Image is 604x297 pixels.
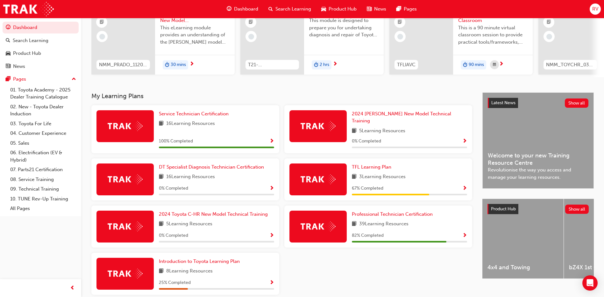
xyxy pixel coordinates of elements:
[171,61,186,69] span: 30 mins
[352,211,435,218] a: Professional Technician Certification
[352,163,394,171] a: TFL Learning Plan
[592,5,598,13] span: RV
[488,166,588,181] span: Revolutionise the way you access and manage your learning resources.
[352,173,357,181] span: book-icon
[8,165,79,175] a: 07. Parts21 Certification
[99,61,147,69] span: NMM_PRADO_112024_MODULE_1
[352,164,391,170] span: TFL Learning Plan
[3,2,54,16] img: Trak
[3,20,79,73] button: DashboardSearch LearningProduct HubNews
[391,3,422,16] a: pages-iconPages
[352,211,433,217] span: Professional Technician Certification
[8,128,79,138] a: 04. Customer Experience
[8,85,79,102] a: 01. Toyota Academy - 2025 Dealer Training Catalogue
[565,205,589,214] button: Show all
[159,220,164,228] span: book-icon
[159,163,266,171] a: DT Specialist Diagnosis Technician Certification
[488,152,588,166] span: Welcome to your new Training Resource Centre
[316,3,362,16] a: car-iconProduct Hub
[159,120,164,128] span: book-icon
[159,173,164,181] span: book-icon
[487,204,589,214] a: Product HubShow all
[189,62,194,67] span: next-icon
[469,61,484,69] span: 90 mins
[159,211,270,218] a: 2024 Toyota C-HR New Model Technical Training
[367,5,372,13] span: news-icon
[458,24,528,46] span: This is a 90 minute virtual classroom session to provide practical tools/frameworks, behaviours a...
[488,98,588,108] a: Latest NewsShow all
[8,148,79,165] a: 06. Electrification (EV & Hybrid)
[70,284,75,292] span: prev-icon
[108,121,143,131] img: Trak
[547,18,551,26] span: booktick-icon
[546,61,594,69] span: NMM_TOYCHR_032024_MODULE_1
[482,199,564,279] a: 4x4 and Towing
[159,279,191,286] span: 25 % Completed
[268,5,273,13] span: search-icon
[165,61,169,69] span: duration-icon
[352,232,384,239] span: 82 % Completed
[493,61,496,69] span: calendar-icon
[309,17,379,39] span: This module is designed to prepare you for undertaking diagnosis and repair of Toyota & Lexus Ele...
[8,184,79,194] a: 09. Technical Training
[321,5,326,13] span: car-icon
[462,137,467,145] button: Show Progress
[269,186,274,192] span: Show Progress
[463,61,467,69] span: duration-icon
[269,137,274,145] button: Show Progress
[166,267,213,275] span: 8 Learning Resources
[3,73,79,85] button: Pages
[352,138,381,145] span: 0 % Completed
[159,267,164,275] span: book-icon
[159,111,229,117] span: Service Technician Certification
[269,233,274,239] span: Show Progress
[108,174,143,184] img: Trak
[374,5,386,13] span: News
[482,92,594,189] a: Latest NewsShow allWelcome to your new Training Resource CentreRevolutionise the way you access a...
[546,34,552,40] span: learningRecordVerb_NONE-icon
[269,185,274,192] button: Show Progress
[491,206,516,212] span: Product Hub
[462,233,467,239] span: Show Progress
[462,185,467,192] button: Show Progress
[13,76,26,83] div: Pages
[3,35,79,47] a: Search Learning
[8,194,79,204] a: 10. TUNE Rev-Up Training
[6,25,11,31] span: guage-icon
[6,51,11,56] span: car-icon
[99,34,105,40] span: learningRecordVerb_NONE-icon
[565,98,589,108] button: Show all
[108,269,143,279] img: Trak
[8,138,79,148] a: 05. Sales
[13,63,25,70] div: News
[248,61,296,69] span: T21-FOD_HVIS_PREREQ
[359,220,409,228] span: 39 Learning Resources
[397,61,416,69] span: TFLIAVC
[269,139,274,144] span: Show Progress
[159,164,264,170] span: DT Specialist Diagnosis Technician Certification
[100,18,104,26] span: booktick-icon
[359,173,406,181] span: 3 Learning Resources
[352,185,383,192] span: 67 % Completed
[234,5,258,13] span: Dashboard
[582,275,598,291] div: Open Intercom Messenger
[6,38,10,44] span: search-icon
[396,5,401,13] span: pages-icon
[397,34,403,40] span: learningRecordVerb_NONE-icon
[487,264,558,271] span: 4x4 and Towing
[91,92,472,100] h3: My Learning Plans
[263,3,316,16] a: search-iconSearch Learning
[159,211,268,217] span: 2024 Toyota C-HR New Model Technical Training
[8,102,79,119] a: 02. New - Toyota Dealer Induction
[275,5,311,13] span: Search Learning
[320,61,329,69] span: 2 hrs
[159,138,193,145] span: 100 % Completed
[3,61,79,72] a: News
[301,221,336,231] img: Trak
[8,175,79,185] a: 08. Service Training
[159,185,188,192] span: 0 % Completed
[222,3,263,16] a: guage-iconDashboard
[269,279,274,287] button: Show Progress
[159,258,242,265] a: Introduction to Toyota Learning Plan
